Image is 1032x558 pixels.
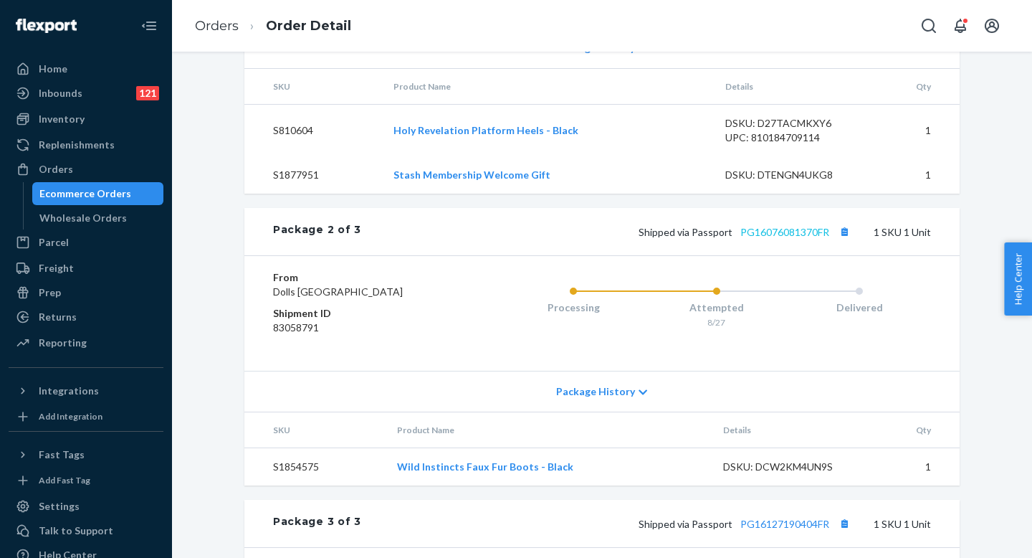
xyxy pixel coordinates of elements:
[9,82,163,105] a: Inbounds121
[725,168,860,182] div: DSKU: DTENGN4UKG8
[9,281,163,304] a: Prep
[266,18,351,34] a: Order Detail
[9,472,163,489] a: Add Fast Tag
[9,231,163,254] a: Parcel
[556,384,635,399] span: Package History
[9,331,163,354] a: Reporting
[871,156,960,194] td: 1
[9,306,163,328] a: Returns
[9,133,163,156] a: Replenishments
[946,11,975,40] button: Open notifications
[244,105,382,157] td: S810604
[39,261,74,275] div: Freight
[712,412,869,448] th: Details
[9,379,163,402] button: Integrations
[39,235,69,250] div: Parcel
[39,285,61,300] div: Prep
[723,460,858,474] div: DSKU: DCW2KM4UN9S
[397,460,573,473] a: Wild Instincts Faux Fur Boots - Black
[9,519,163,542] a: Talk to Support
[244,69,382,105] th: SKU
[273,306,444,321] dt: Shipment ID
[9,443,163,466] button: Fast Tags
[273,222,361,241] div: Package 2 of 3
[645,316,788,328] div: 8/27
[32,182,164,205] a: Ecommerce Orders
[39,62,67,76] div: Home
[39,138,115,152] div: Replenishments
[393,169,550,181] a: Stash Membership Welcome Gift
[1004,242,1032,316] button: Help Center
[39,384,99,398] div: Integrations
[361,514,931,533] div: 1 SKU 1 Unit
[39,162,73,176] div: Orders
[740,518,829,530] a: PG16127190404FR
[835,222,854,241] button: Copy tracking number
[39,86,82,100] div: Inbounds
[136,86,159,100] div: 121
[502,301,645,315] div: Processing
[393,124,578,136] a: Holy Revelation Platform Heels - Black
[39,524,113,538] div: Talk to Support
[714,69,871,105] th: Details
[39,499,80,514] div: Settings
[135,11,163,40] button: Close Navigation
[386,412,712,448] th: Product Name
[382,69,715,105] th: Product Name
[645,301,788,315] div: Attempted
[195,18,239,34] a: Orders
[39,336,87,350] div: Reporting
[788,301,931,315] div: Delivered
[9,57,163,80] a: Home
[869,448,960,486] td: 1
[871,69,960,105] th: Qty
[39,474,90,486] div: Add Fast Tag
[914,11,943,40] button: Open Search Box
[725,131,860,145] div: UPC: 810184709114
[9,257,163,280] a: Freight
[639,226,854,238] span: Shipped via Passport
[16,19,77,33] img: Flexport logo
[740,226,829,238] a: PG16076081370FR
[9,495,163,518] a: Settings
[39,310,77,324] div: Returns
[39,448,85,462] div: Fast Tags
[39,112,85,126] div: Inventory
[39,186,131,201] div: Ecommerce Orders
[835,514,854,533] button: Copy tracking number
[183,5,363,47] ol: breadcrumbs
[244,156,382,194] td: S1877951
[244,448,386,486] td: S1854575
[9,108,163,131] a: Inventory
[273,285,403,298] span: Dolls [GEOGRAPHIC_DATA]
[361,222,931,241] div: 1 SKU 1 Unit
[725,116,860,131] div: DSKU: D27TACMKXY6
[9,158,163,181] a: Orders
[869,412,960,448] th: Qty
[639,518,854,530] span: Shipped via Passport
[9,408,163,425] a: Add Integration
[39,211,127,225] div: Wholesale Orders
[871,105,960,157] td: 1
[273,270,444,285] dt: From
[244,412,386,448] th: SKU
[978,11,1006,40] button: Open account menu
[273,514,361,533] div: Package 3 of 3
[32,207,164,230] a: Wholesale Orders
[273,321,444,335] dd: 83058791
[39,410,102,422] div: Add Integration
